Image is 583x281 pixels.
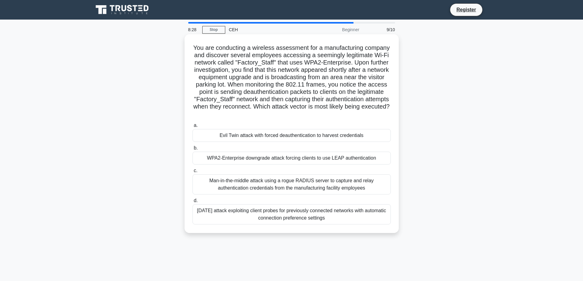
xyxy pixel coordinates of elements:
a: Stop [202,26,225,34]
div: Evil Twin attack with forced deauthentication to harvest credentials [192,129,391,142]
div: [DATE] attack exploiting client probes for previously connected networks with automatic connectio... [192,204,391,224]
span: d. [194,198,198,203]
div: 9/10 [363,24,399,36]
div: CEH [225,24,309,36]
div: 8:28 [185,24,202,36]
span: a. [194,123,198,128]
div: WPA2-Enterprise downgrade attack forcing clients to use LEAP authentication [192,152,391,165]
div: Beginner [309,24,363,36]
span: b. [194,145,198,150]
a: Register [453,6,480,13]
span: c. [194,168,197,173]
h5: You are conducting a wireless assessment for a manufacturing company and discover several employe... [192,44,391,118]
div: Man-in-the-middle attack using a rogue RADIUS server to capture and relay authentication credenti... [192,174,391,194]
